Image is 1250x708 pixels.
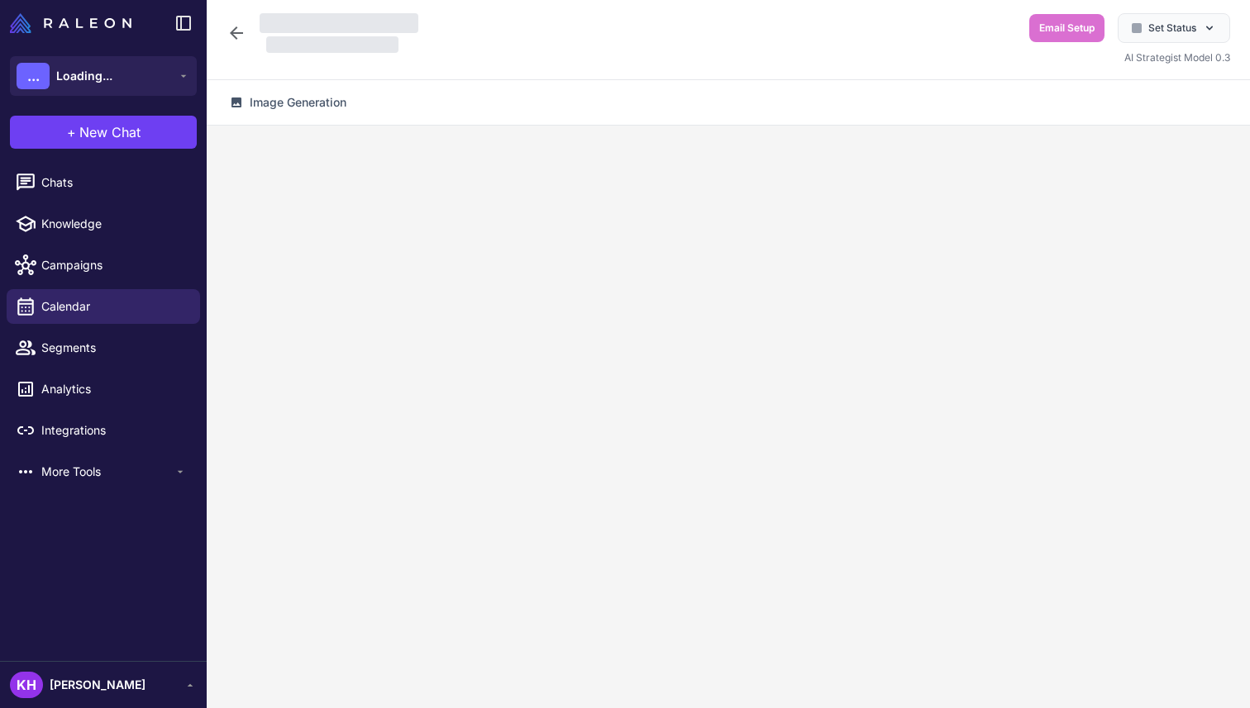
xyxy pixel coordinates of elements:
[17,63,50,89] div: ...
[50,676,146,694] span: [PERSON_NAME]
[1039,21,1095,36] span: Email Setup
[7,330,200,365] a: Segments
[7,207,200,241] a: Knowledge
[10,13,131,33] img: Raleon Logo
[1124,51,1230,64] span: AI Strategist Model 0.3
[7,248,200,283] a: Campaigns
[41,297,187,316] span: Calendar
[1148,21,1196,36] span: Set Status
[56,67,112,85] span: Loading...
[7,289,200,324] a: Calendar
[7,165,200,200] a: Chats
[7,372,200,406] a: Analytics
[67,122,76,142] span: +
[10,56,197,96] button: ...Loading...
[10,116,197,149] button: +New Chat
[41,421,187,440] span: Integrations
[79,122,141,142] span: New Chat
[41,215,187,233] span: Knowledge
[41,380,187,398] span: Analytics
[1029,14,1104,42] button: Email Setup
[220,87,356,118] button: Image Generation
[41,256,187,274] span: Campaigns
[41,339,187,357] span: Segments
[10,672,43,698] div: KH
[41,173,187,192] span: Chats
[41,463,174,481] span: More Tools
[250,93,346,112] span: Image Generation
[7,413,200,448] a: Integrations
